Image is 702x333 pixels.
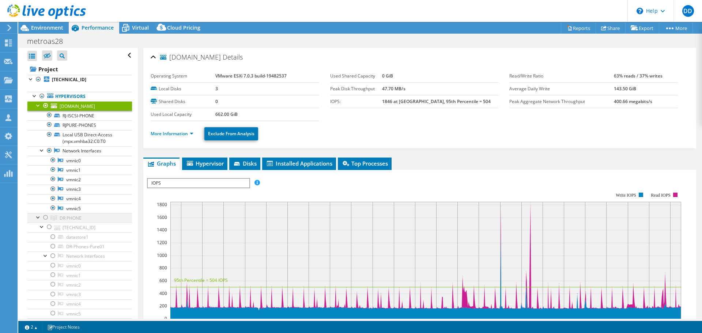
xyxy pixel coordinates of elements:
a: Exclude From Analysis [204,127,258,140]
label: Read/Write Ratio [509,72,614,80]
span: Graphs [147,160,176,167]
a: vmnic1 [27,270,132,280]
h1: metroas28 [24,37,74,45]
a: Reports [561,22,596,34]
a: More Information [151,130,193,137]
text: 0 [165,315,167,322]
a: vmnic2 [27,175,132,184]
b: [TECHNICAL_ID] [52,76,86,83]
a: Network Interfaces [27,251,132,261]
b: VMware ESXi 7.0.3 build-19482537 [215,73,287,79]
span: Virtual [132,24,149,31]
text: 800 [159,265,167,271]
label: Shared Disks [151,98,215,105]
a: vmnic4 [27,194,132,204]
text: 200 [159,303,167,309]
label: IOPS: [330,98,382,105]
b: 400.66 megabits/s [614,98,652,105]
span: Details [223,53,243,61]
label: Peak Disk Throughput [330,85,382,92]
a: [TECHNICAL_ID] [27,75,132,84]
a: vmnic5 [27,309,132,318]
a: Export [625,22,659,34]
span: [DOMAIN_NAME] [60,103,95,109]
span: Performance [82,24,114,31]
span: [DOMAIN_NAME] [160,54,221,61]
text: Read IOPS [651,193,671,198]
a: Local USB Direct-Access (mpx.vmhba32:C0:T0 [27,130,132,146]
span: Installed Applications [266,160,332,167]
a: 2 [20,322,42,332]
svg: \n [637,8,643,14]
span: Disks [233,160,257,167]
b: 3 [215,86,218,92]
span: Top Processes [341,160,388,167]
a: RJ-ISCSI-PHONE [27,111,132,120]
b: 0 [215,98,218,105]
a: vmnic0 [27,261,132,270]
span: DR PHONE [60,215,82,221]
a: vmnic3 [27,290,132,299]
text: 1000 [157,252,167,258]
text: 1200 [157,239,167,246]
span: DD [682,5,694,17]
text: 600 [159,277,167,284]
span: Cloud Pricing [167,24,200,31]
label: Used Shared Capacity [330,72,382,80]
b: 63% reads / 37% writes [614,73,663,79]
a: More [659,22,693,34]
b: 662.00 GiB [215,111,238,117]
a: DR-Phones-Pure01 [27,242,132,251]
b: 1846 at [GEOGRAPHIC_DATA], 95th Percentile = 504 [382,98,491,105]
text: Write IOPS [616,193,636,198]
a: Share [596,22,626,34]
a: vmnic2 [27,280,132,290]
text: 1600 [157,214,167,220]
a: Project [27,63,132,75]
span: IOPS [148,179,249,188]
a: [TECHNICAL_ID] [27,223,132,232]
a: DR PHONE [27,213,132,223]
a: RJPURE-PHONES [27,120,132,130]
text: 400 [159,290,167,296]
a: vmnic4 [27,299,132,309]
text: 1800 [157,201,167,208]
a: Network Interfaces [27,146,132,156]
b: 143.50 GiB [614,86,636,92]
a: Project Notes [42,322,85,332]
a: [DOMAIN_NAME] [27,318,132,328]
label: Average Daily Write [509,85,614,92]
a: Hypervisors [27,92,132,101]
b: 47.70 MB/s [382,86,405,92]
text: 95th Percentile = 504 IOPS [174,277,228,283]
span: Environment [31,24,63,31]
a: vmnic0 [27,156,132,165]
label: Peak Aggregate Network Throughput [509,98,614,105]
label: Operating System [151,72,215,80]
label: Used Local Capacity [151,111,215,118]
text: 1400 [157,227,167,233]
a: vmnic1 [27,165,132,175]
a: [DOMAIN_NAME] [27,101,132,111]
a: vmnic5 [27,204,132,213]
label: Local Disks [151,85,215,92]
span: Hypervisor [186,160,224,167]
b: 0 GiB [382,73,393,79]
a: vmnic3 [27,185,132,194]
a: datastore1 [27,232,132,242]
